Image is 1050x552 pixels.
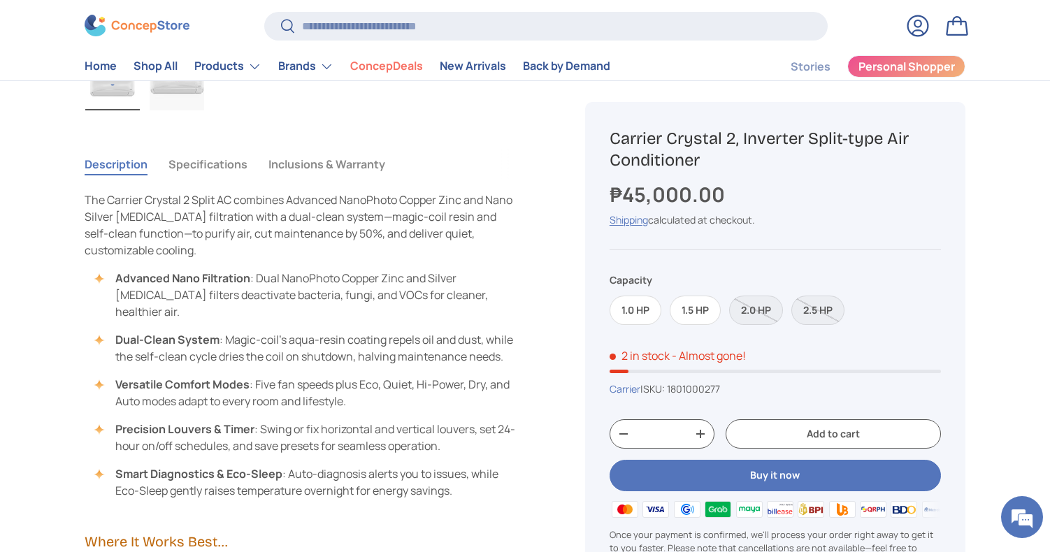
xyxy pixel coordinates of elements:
[99,421,518,454] li: : Swing or fix horizontal and vertical louvers, set 24-hour on/off schedules, and save presets fo...
[7,382,266,430] textarea: Type your message and hit 'Enter'
[85,52,610,80] nav: Primary
[672,499,703,520] img: gcash
[610,180,728,208] strong: ₱45,000.00
[920,499,951,520] img: metrobank
[610,460,941,492] button: Buy it now
[134,53,178,80] a: Shop All
[350,53,423,80] a: ConcepDeals
[99,376,518,409] li: : Five fan speeds plus Eco, Quiet, Hi-Power, Dry, and Auto modes adapt to every room and lifestyle.
[643,383,665,396] span: SKU:
[610,213,648,226] a: Shipping
[115,377,250,392] strong: Versatile Comfort Modes
[610,499,640,520] img: master
[115,421,254,437] strong: Precision Louvers & Timer
[73,78,235,96] div: Chat with us now
[99,331,518,365] li: : Magic-coil’s aqua-resin coating repels oil and dust, while the self-clean cycle dries the coil ...
[703,499,733,520] img: grabpay
[115,466,282,481] strong: Smart Diagnostics & Eco-Sleep
[610,212,941,227] div: calculated at checkout.
[268,148,385,180] button: Inclusions & Warranty
[889,499,919,520] img: bdo
[796,499,826,520] img: bpi
[667,383,720,396] span: 1801000277
[791,53,830,80] a: Stories
[640,499,671,520] img: visa
[523,53,610,80] a: Back by Demand
[726,419,941,449] button: Add to cart
[81,176,193,317] span: We're online!
[757,52,965,80] nav: Secondary
[610,128,941,171] h1: Carrier Crystal 2, Inverter Split-type Air Conditioner
[99,270,518,320] li: : Dual NanoPhoto Copper Zinc and Silver [MEDICAL_DATA] filters deactivate bacteria, fungi, and VO...
[847,55,965,78] a: Personal Shopper
[765,499,796,520] img: billease
[672,349,746,364] p: - Almost gone!
[610,383,640,396] a: Carrier
[85,15,189,37] img: ConcepStore
[858,61,955,73] span: Personal Shopper
[729,296,783,326] label: Sold out
[115,270,250,286] strong: Advanced Nano Filtration
[99,465,518,499] li: : Auto-diagnosis alerts you to issues, while Eco-Sleep gently raises temperature overnight for en...
[440,53,506,80] a: New Arrivals
[858,499,889,520] img: qrph
[826,499,857,520] img: ubp
[150,55,204,110] img: Carrier Crystal 2, Inverter Split-type Air Conditioner
[610,273,652,287] legend: Capacity
[733,499,764,520] img: maya
[168,148,247,180] button: Specifications
[270,52,342,80] summary: Brands
[85,53,117,80] a: Home
[610,349,670,364] span: 2 in stock
[85,191,518,259] p: The Carrier Crystal 2 Split AC combines Advanced NanoPhoto Copper Zinc and Nano Silver [MEDICAL_D...
[229,7,263,41] div: Minimize live chat window
[85,148,148,180] button: Description
[791,296,844,326] label: Sold out
[640,383,720,396] span: |
[115,332,220,347] strong: Dual-Clean System
[186,52,270,80] summary: Products
[85,55,140,110] img: Carrier Crystal 2, Inverter Split-type Air Conditioner
[85,532,518,552] h2: Where It Works Best...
